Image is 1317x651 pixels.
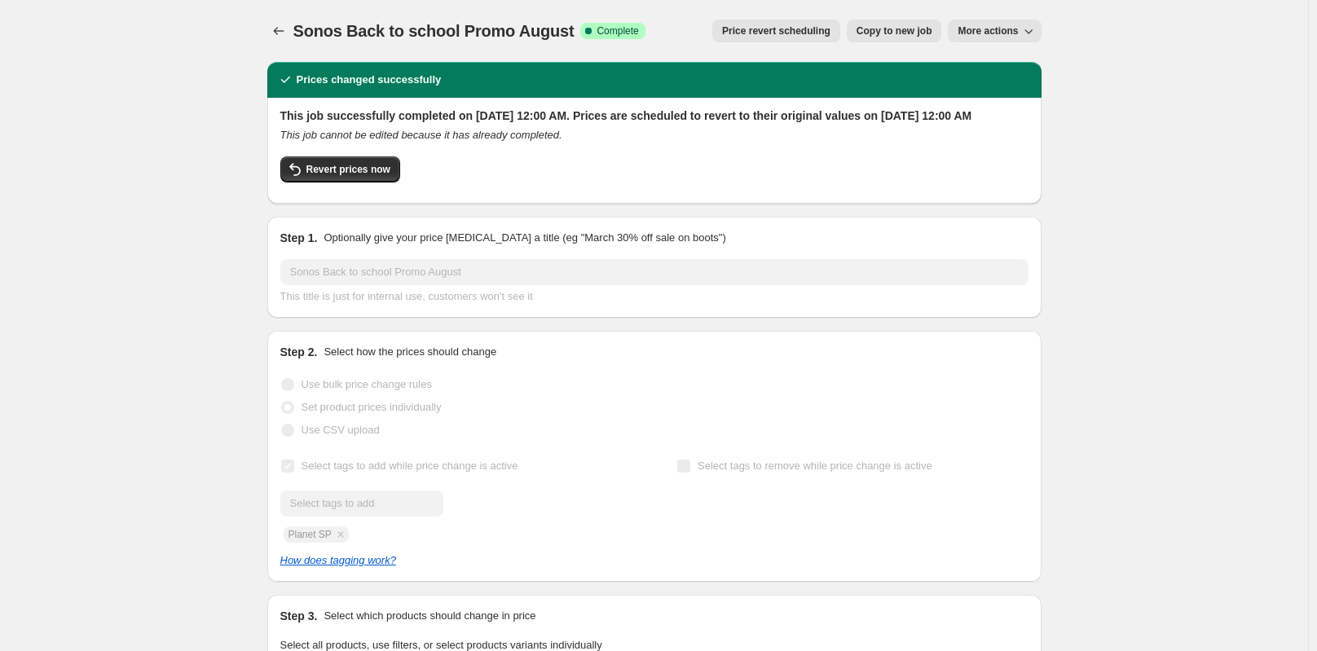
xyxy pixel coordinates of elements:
[267,20,290,42] button: Price change jobs
[280,129,562,141] i: This job cannot be edited because it has already completed.
[280,639,602,651] span: Select all products, use filters, or select products variants individually
[324,230,725,246] p: Optionally give your price [MEDICAL_DATA] a title (eg "March 30% off sale on boots")
[712,20,840,42] button: Price revert scheduling
[280,259,1028,285] input: 30% off holiday sale
[722,24,830,37] span: Price revert scheduling
[280,108,1028,124] h2: This job successfully completed on [DATE] 12:00 AM. Prices are scheduled to revert to their origi...
[302,401,442,413] span: Set product prices individually
[302,378,432,390] span: Use bulk price change rules
[597,24,638,37] span: Complete
[280,290,533,302] span: This title is just for internal use, customers won't see it
[324,344,496,360] p: Select how the prices should change
[280,490,443,517] input: Select tags to add
[280,230,318,246] h2: Step 1.
[306,163,390,176] span: Revert prices now
[948,20,1041,42] button: More actions
[302,460,518,472] span: Select tags to add while price change is active
[857,24,932,37] span: Copy to new job
[297,72,442,88] h2: Prices changed successfully
[293,22,575,40] span: Sonos Back to school Promo August
[324,608,535,624] p: Select which products should change in price
[698,460,932,472] span: Select tags to remove while price change is active
[302,424,380,436] span: Use CSV upload
[280,608,318,624] h2: Step 3.
[958,24,1018,37] span: More actions
[280,344,318,360] h2: Step 2.
[280,554,396,566] a: How does tagging work?
[280,156,400,183] button: Revert prices now
[847,20,942,42] button: Copy to new job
